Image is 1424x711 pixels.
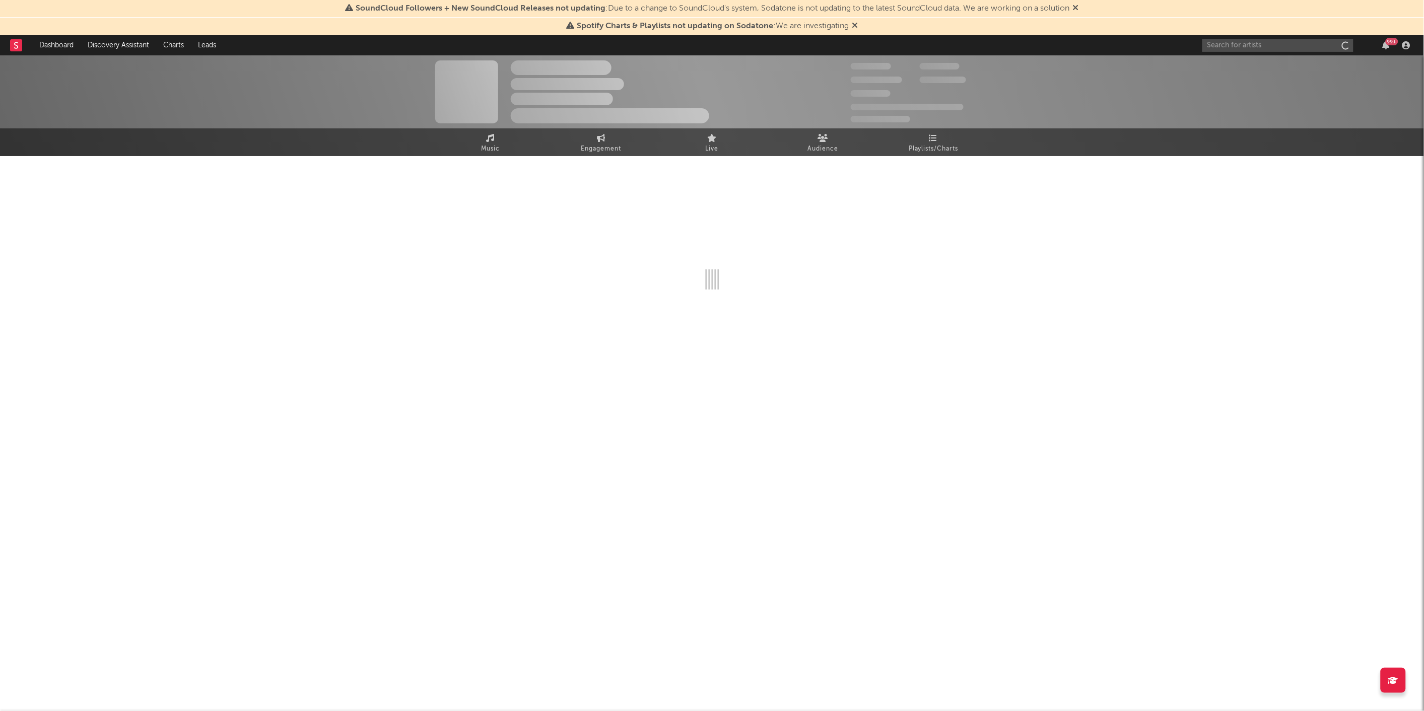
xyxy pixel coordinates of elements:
span: 50,000,000 [851,77,902,83]
span: Playlists/Charts [909,143,959,155]
span: Spotify Charts & Playlists not updating on Sodatone [577,22,773,30]
div: 99 + [1386,38,1398,45]
a: Audience [768,128,878,156]
span: Live [706,143,719,155]
span: Dismiss [852,22,858,30]
a: Charts [156,35,191,55]
a: Music [435,128,546,156]
span: : We are investigating [577,22,849,30]
span: Audience [807,143,838,155]
span: 1,000,000 [920,77,966,83]
span: SoundCloud Followers + New SoundCloud Releases not updating [356,5,605,13]
span: Music [481,143,500,155]
a: Playlists/Charts [878,128,989,156]
input: Search for artists [1202,39,1353,52]
a: Dashboard [32,35,81,55]
span: Dismiss [1073,5,1079,13]
a: Live [657,128,768,156]
span: 50,000,000 Monthly Listeners [851,104,964,110]
span: 100,000 [851,90,891,97]
span: : Due to a change to SoundCloud's system, Sodatone is not updating to the latest SoundCloud data.... [356,5,1070,13]
span: 100,000 [920,63,960,69]
button: 99+ [1383,41,1390,49]
a: Leads [191,35,223,55]
span: Engagement [581,143,622,155]
span: 300,000 [851,63,891,69]
span: Jump Score: 85.0 [851,116,910,122]
a: Engagement [546,128,657,156]
a: Discovery Assistant [81,35,156,55]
